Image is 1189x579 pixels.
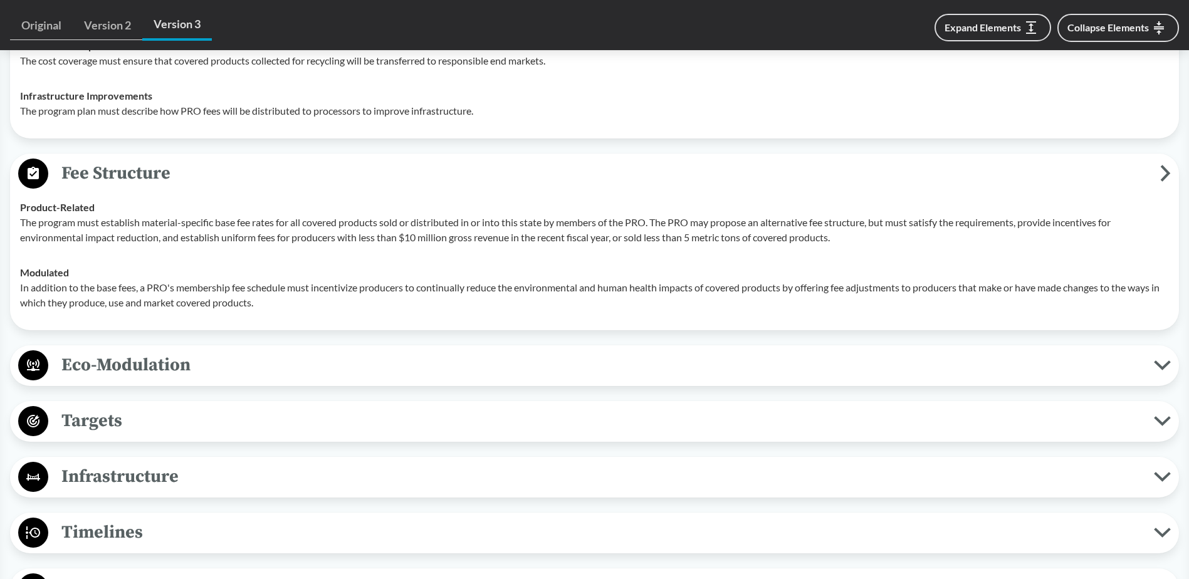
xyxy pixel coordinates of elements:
[142,10,212,41] a: Version 3
[20,103,1169,118] p: The program plan must describe how PRO fees will be distributed to processors to improve infrastr...
[14,405,1175,437] button: Targets
[1057,14,1179,42] button: Collapse Elements
[20,90,152,102] strong: Infrastructure Improvements
[935,14,1051,41] button: Expand Elements
[48,407,1154,435] span: Targets
[48,159,1160,187] span: Fee Structure
[48,351,1154,379] span: Eco-Modulation
[48,462,1154,491] span: Infrastructure
[14,158,1175,190] button: Fee Structure
[20,39,117,51] strong: Market Development
[20,201,95,213] strong: Product-Related
[48,518,1154,546] span: Timelines
[20,215,1169,245] p: The program must establish material-specific base fee rates for all covered products sold or dist...
[20,266,69,278] strong: Modulated
[14,350,1175,382] button: Eco-Modulation
[14,517,1175,549] button: Timelines
[20,280,1169,310] p: In addition to the base fees, a PRO's membership fee schedule must incentivize producers to conti...
[20,53,1169,68] p: The cost coverage must ensure that covered products collected for recycling will be transferred t...
[14,461,1175,493] button: Infrastructure
[10,11,73,40] a: Original
[73,11,142,40] a: Version 2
